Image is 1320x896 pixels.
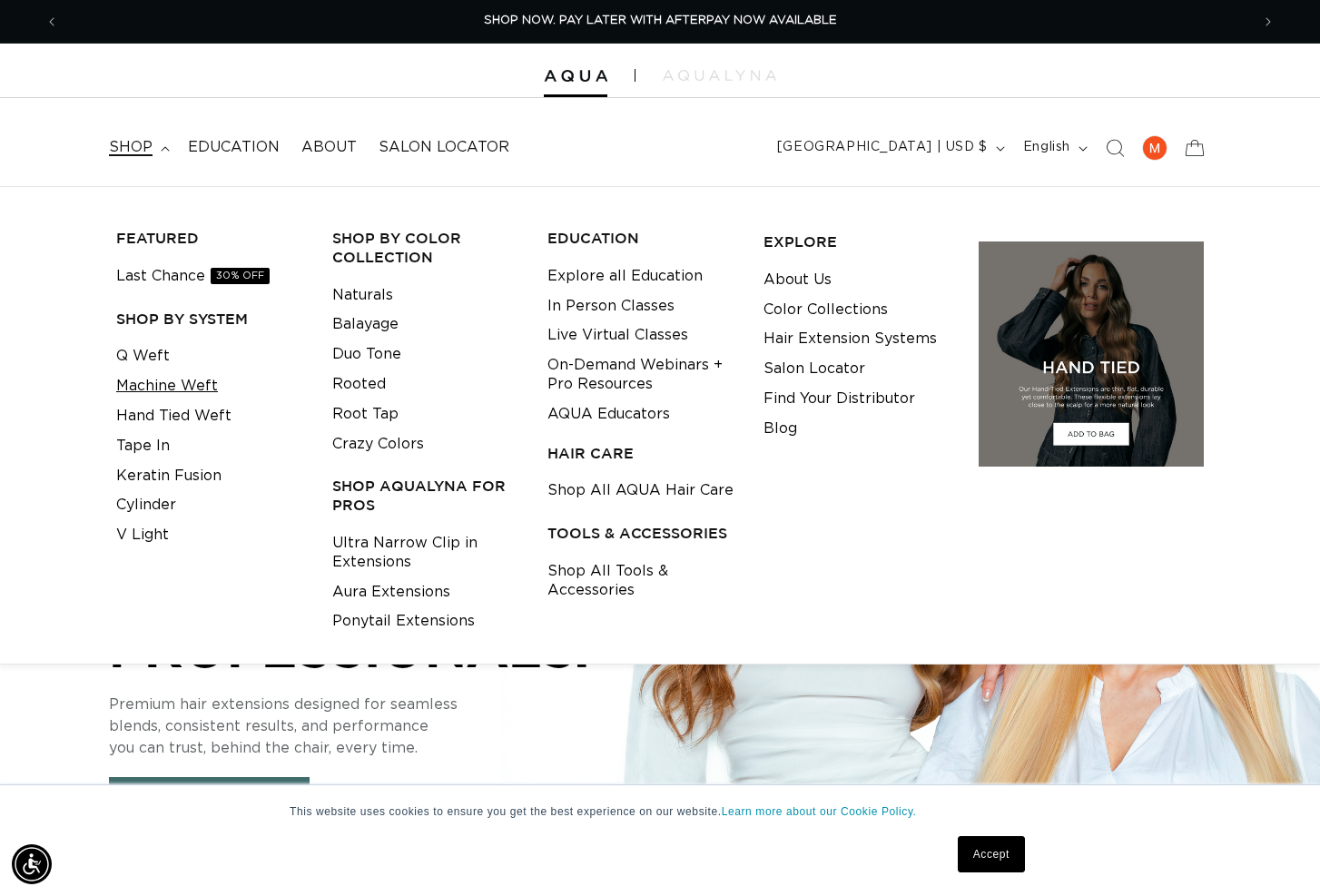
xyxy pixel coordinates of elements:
a: Machine Weft [116,371,218,401]
h3: SHOP BY SYSTEM [116,310,304,329]
a: Shop All AQUA Hair Care [547,476,734,506]
span: Education [188,138,280,157]
a: Ponytail Extensions [332,606,475,636]
img: aqualyna.com [663,70,776,81]
a: Salon Locator [763,354,865,384]
button: Previous announcement [32,5,72,39]
span: English [1023,138,1070,157]
button: [GEOGRAPHIC_DATA] | USD $ [766,131,1012,165]
span: [GEOGRAPHIC_DATA] | USD $ [777,138,988,157]
h3: EDUCATION [547,229,735,248]
a: Last Chance30% OFF [116,261,270,291]
a: Duo Tone [332,340,401,369]
h3: HAIR CARE [547,444,735,463]
a: AQUA Educators [547,399,670,429]
a: Balayage [332,310,399,340]
a: See Our Systems [109,777,310,816]
a: Salon Locator [368,127,520,168]
h3: FEATURED [116,229,304,248]
summary: Search [1095,128,1135,168]
a: Color Collections [763,295,888,325]
a: Live Virtual Classes [547,320,688,350]
a: Naturals [332,281,393,310]
a: Aura Extensions [332,577,450,607]
a: Shop All Tools & Accessories [547,556,735,606]
a: Hand Tied Weft [116,401,231,431]
h3: Shop by Color Collection [332,229,520,267]
a: Find Your Distributor [763,384,915,414]
a: Q Weft [116,341,170,371]
a: Learn more about our Cookie Policy. [722,805,917,818]
h3: TOOLS & ACCESSORIES [547,524,735,543]
span: Salon Locator [379,138,509,157]
a: In Person Classes [547,291,675,321]
p: This website uses cookies to ensure you get the best experience on our website. [290,803,1030,820]
a: Education [177,127,291,168]
h3: EXPLORE [763,232,951,251]
h3: Shop AquaLyna for Pros [332,477,520,515]
a: On-Demand Webinars + Pro Resources [547,350,735,399]
a: V Light [116,520,169,550]
a: Root Tap [332,399,399,429]
button: English [1012,131,1095,165]
span: shop [109,138,153,157]
div: Accessibility Menu [12,844,52,884]
a: Accept [958,836,1025,872]
a: Explore all Education [547,261,703,291]
a: Hair Extension Systems [763,324,937,354]
span: About [301,138,357,157]
a: Cylinder [116,490,176,520]
a: Ultra Narrow Clip in Extensions [332,528,520,577]
span: 30% OFF [211,268,270,284]
a: About Us [763,265,832,295]
img: Aqua Hair Extensions [544,70,607,83]
a: About [291,127,368,168]
span: SHOP NOW. PAY LATER WITH AFTERPAY NOW AVAILABLE [484,15,837,26]
a: Blog [763,414,797,444]
a: Tape In [116,431,170,461]
button: Next announcement [1248,5,1288,39]
a: Crazy Colors [332,429,424,459]
a: Keratin Fusion [116,461,222,491]
summary: shop [98,127,177,168]
a: Rooted [332,369,386,399]
p: Premium hair extensions designed for seamless blends, consistent results, and performance you can... [109,694,654,759]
